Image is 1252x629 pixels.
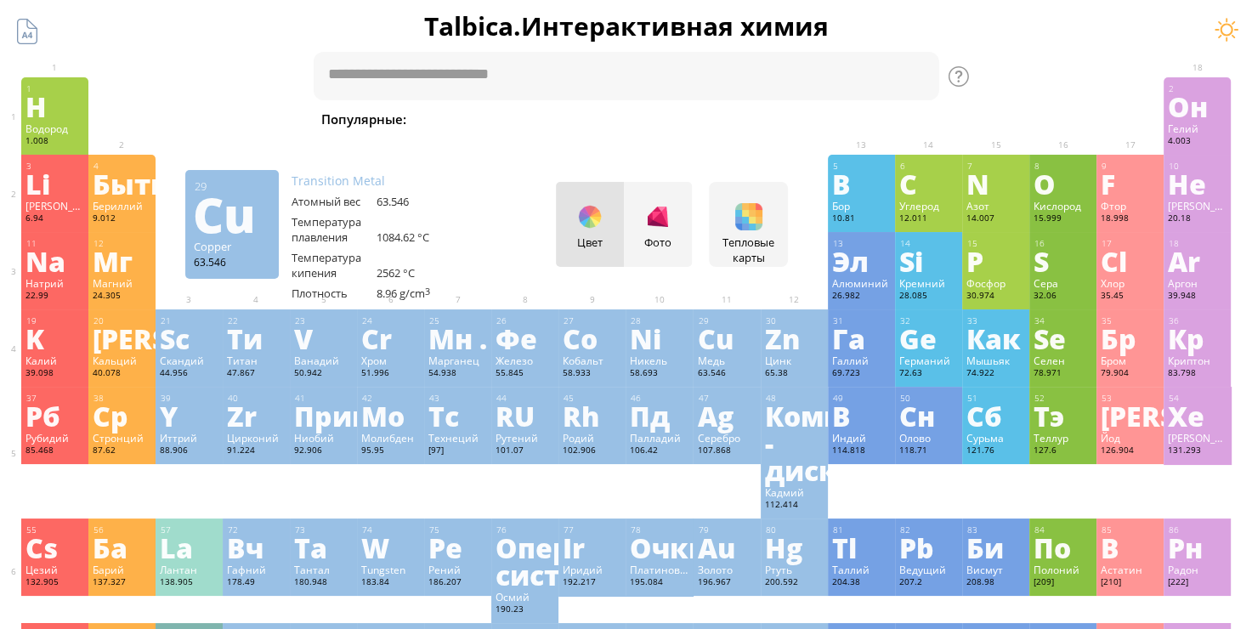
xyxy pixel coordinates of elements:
ya-tr-span: Индий [832,431,866,445]
ya-tr-span: Примечание [294,396,481,435]
div: 106.42 [630,445,688,458]
div: 11 [26,238,84,249]
div: 58.693 [630,367,688,381]
ya-tr-span: 4 [765,119,770,130]
div: 8 [1034,161,1092,172]
ya-tr-span: Он [1168,87,1208,126]
div: 78 [631,524,688,535]
ya-tr-span: Мо [361,396,405,435]
ya-tr-span: Алюминий [832,276,888,290]
ya-tr-span: Би [966,528,1004,567]
div: 18.998 [1101,212,1159,226]
div: 6.94 [25,212,84,226]
ya-tr-span: [PERSON_NAME] [1168,431,1248,445]
ya-tr-span: B [832,164,851,203]
ya-tr-span: W [361,528,389,567]
ya-tr-span: [PERSON_NAME] [25,199,105,212]
ya-tr-span: Со [563,319,598,358]
div: 20.18 [1168,212,1227,226]
ya-tr-span: Гелий [1168,122,1198,135]
ya-tr-span: Быть [93,164,167,203]
ya-tr-span: Полоний [1034,563,1079,576]
ya-tr-span: O [580,110,590,127]
div: 79 [698,524,756,535]
ya-tr-span: 4 [650,119,655,130]
div: Cu [193,201,269,228]
div: 72.63 [899,367,958,381]
div: 42 [362,393,420,404]
ya-tr-span: Железо [496,354,533,367]
ya-tr-span: Пд [630,396,670,435]
div: 25 [429,315,487,326]
div: 102.906 [563,445,621,458]
div: 13 [833,238,891,249]
div: 12 [93,238,151,249]
ya-tr-span: Ре [428,528,462,567]
ya-tr-span: Кремний [899,276,945,290]
ya-tr-span: Популярные: [321,110,406,128]
div: 12.011 [899,212,958,226]
ya-tr-span: H [733,110,742,127]
div: 26.982 [832,290,891,303]
div: 5 [833,161,891,172]
div: 7 [967,161,1025,172]
ya-tr-span: Углерод [899,199,939,212]
div: 95.95 [361,445,420,458]
div: 29 [698,315,756,326]
div: 38 [93,393,151,404]
ya-tr-span: Ag [697,396,733,435]
ya-tr-span: Операционная система [496,528,713,594]
div: 92.906 [294,445,353,458]
ya-tr-span: Фе [496,319,537,358]
ya-tr-span: Рубидий [25,431,69,445]
div: 46 [631,393,688,404]
div: 4.003 [1168,135,1227,149]
ya-tr-span: Селен [1034,354,1065,367]
ya-tr-span: Фото [644,235,671,250]
div: 35 [1102,315,1159,326]
ya-tr-span: V [294,319,313,358]
div: 50.942 [294,367,353,381]
ya-tr-span: Кадмий [765,485,804,499]
ya-tr-span: Xe [1168,396,1204,435]
div: 28 [631,315,688,326]
div: 56 [93,524,151,535]
div: 32.06 [1034,290,1092,303]
ya-tr-span: Атомный вес [292,194,360,209]
div: 37 [26,393,84,404]
ya-tr-span: Ниобий [294,431,334,445]
ya-tr-span: Плотность [292,286,348,301]
ya-tr-span: Водород [25,122,68,135]
ya-tr-span: Вч [227,528,263,567]
ya-tr-span: Бром [1101,354,1126,367]
ya-tr-span: Медь [697,354,724,367]
div: 43 [429,393,487,404]
div: 39.948 [1168,290,1227,303]
ya-tr-span: Сб [966,396,1002,435]
ya-tr-span: Родий [563,431,594,445]
ya-tr-span: Таллий [832,563,870,576]
ya-tr-span: Магний [93,276,133,290]
div: 83.798 [1168,367,1227,381]
div: 77 [564,524,621,535]
ya-tr-span: Сурьма [966,431,1004,445]
ya-tr-span: В [832,396,851,435]
ya-tr-span: Y [160,396,178,435]
div: 44.956 [160,367,218,381]
ya-tr-span: RU [496,396,535,435]
ya-tr-span: Кислород [1034,199,1081,212]
div: 31 [833,315,891,326]
ya-tr-span: Хром [361,354,387,367]
ya-tr-span: Zr [227,396,257,435]
div: 72 [228,524,286,535]
div: 85.468 [25,445,84,458]
div: 50 [900,393,958,404]
ya-tr-span: C [899,164,917,203]
ya-tr-span: Эл [832,241,869,280]
ya-tr-span: Иттрий [160,431,197,445]
ya-tr-span: Тс [428,396,459,435]
ya-tr-span: Температура плавления [292,214,361,245]
ya-tr-span: Pb [899,528,934,567]
div: 26 [496,315,554,326]
div: 34 [1034,315,1092,326]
